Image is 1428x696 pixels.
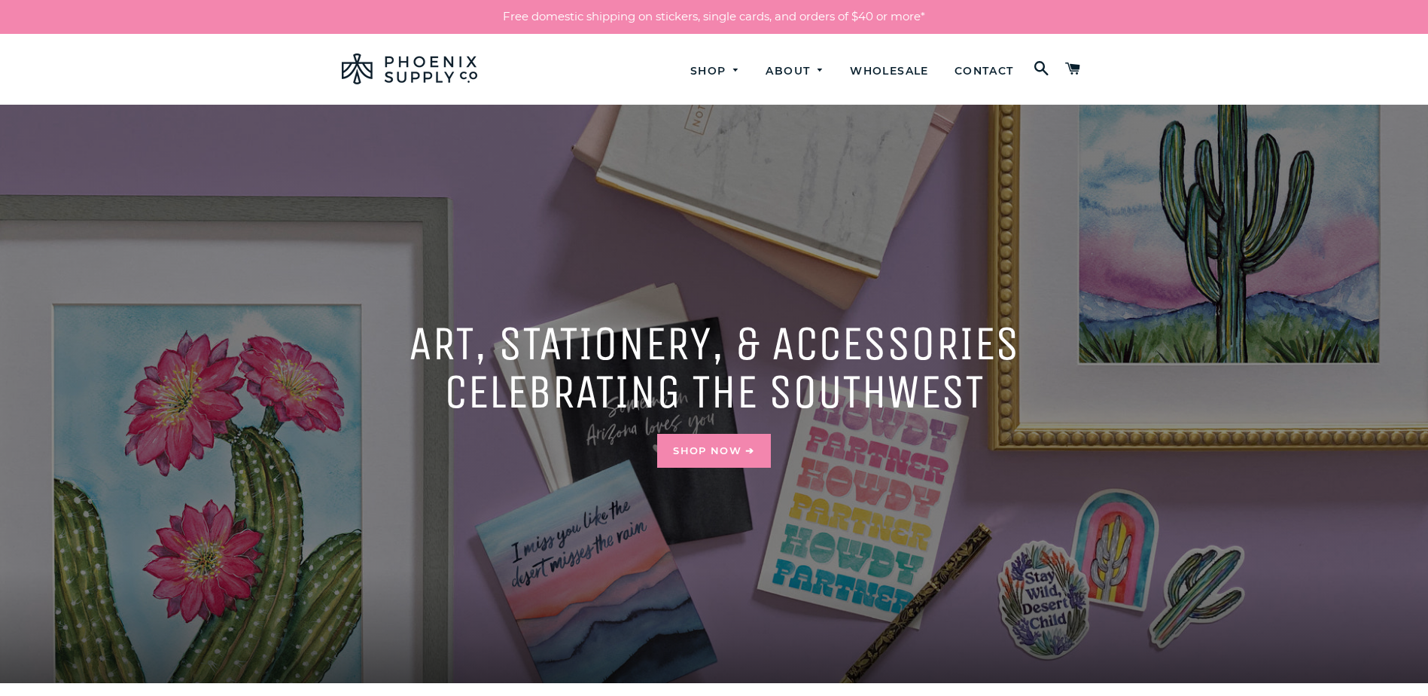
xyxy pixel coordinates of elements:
a: About [754,51,836,91]
a: Shop Now ➔ [657,434,770,467]
h2: Art, Stationery, & accessories celebrating the southwest [342,319,1087,416]
img: Phoenix Supply Co. [342,53,477,84]
a: Contact [943,51,1025,91]
a: Shop [679,51,752,91]
a: Wholesale [839,51,940,91]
